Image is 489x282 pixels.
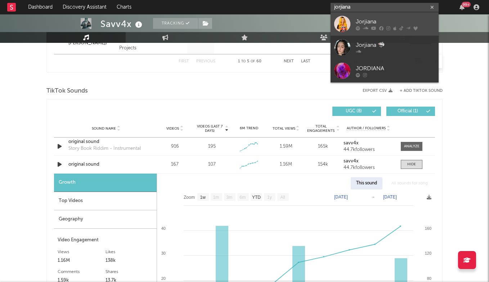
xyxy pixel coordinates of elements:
div: 6M Trend [232,126,266,131]
div: 167 [158,161,192,168]
text: 3m [226,195,233,200]
text: 30 [161,251,166,255]
span: Official ( 1 ) [391,109,424,113]
span: Sound Name [92,126,116,131]
text: [DATE] [383,194,397,200]
div: 1.59M [269,143,303,150]
div: 165k [306,143,340,150]
div: All sounds for song [386,177,433,189]
a: Jorjiana 🦈 [331,36,439,59]
div: 44.7k followers [344,147,394,152]
a: Jorjiana [331,12,439,36]
text: YTD [252,195,261,200]
a: original sound [68,138,144,146]
span: Videos (last 7 days) [195,124,224,133]
text: 120 [425,251,431,255]
text: 20 [161,276,166,281]
div: 916 [158,143,192,150]
text: 1w [200,195,206,200]
div: 138k [106,256,153,265]
text: 40 [161,226,166,230]
div: Story Book Riddim - Instrumental [68,145,141,152]
strong: savv4x [344,159,359,164]
div: 154k [306,161,340,168]
text: Zoom [184,195,195,200]
text: 1y [267,195,272,200]
text: 160 [425,226,431,230]
div: JORDIANA [356,64,435,73]
text: → [371,194,375,200]
a: savv4x [344,159,394,164]
div: 44.7k followers [344,165,394,170]
div: Views [58,248,106,256]
span: Total Views [273,126,295,131]
div: 1.16M [58,256,106,265]
div: 195 [208,143,216,150]
text: 80 [427,276,431,281]
div: Comments [58,268,106,276]
div: Likes [106,248,153,256]
span: Videos [166,126,179,131]
button: Tracking [153,18,198,29]
text: 1m [213,195,219,200]
span: Author / Followers [347,126,386,131]
a: JORDIANA [331,59,439,82]
strong: savv4x [344,141,359,146]
button: Export CSV [363,89,392,93]
span: TikTok Sounds [46,87,88,95]
input: Search for artists [331,3,439,12]
div: Jorjiana 🦈 [356,41,435,49]
button: + Add TikTok Sound [392,89,443,93]
span: Total Engagements [306,124,336,133]
div: Growth [54,174,157,192]
div: 107 [208,161,216,168]
div: Top Videos [54,192,157,210]
button: + Add TikTok Sound [400,89,443,93]
div: Shares [106,268,153,276]
text: All [280,195,285,200]
div: Video Engagement [58,236,153,245]
button: UGC(8) [332,107,381,116]
text: 6m [240,195,246,200]
div: Jorjiana [356,17,435,26]
div: Geography [54,210,157,229]
button: Official(1) [386,107,435,116]
div: This sound [351,177,382,189]
div: 1.16M [269,161,303,168]
span: UGC ( 8 ) [337,109,370,113]
text: [DATE] [334,194,348,200]
div: Savv4x [100,18,144,30]
a: savv4x [344,141,394,146]
a: original sound [68,161,144,168]
div: 99 + [462,2,471,7]
button: 99+ [459,4,465,10]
